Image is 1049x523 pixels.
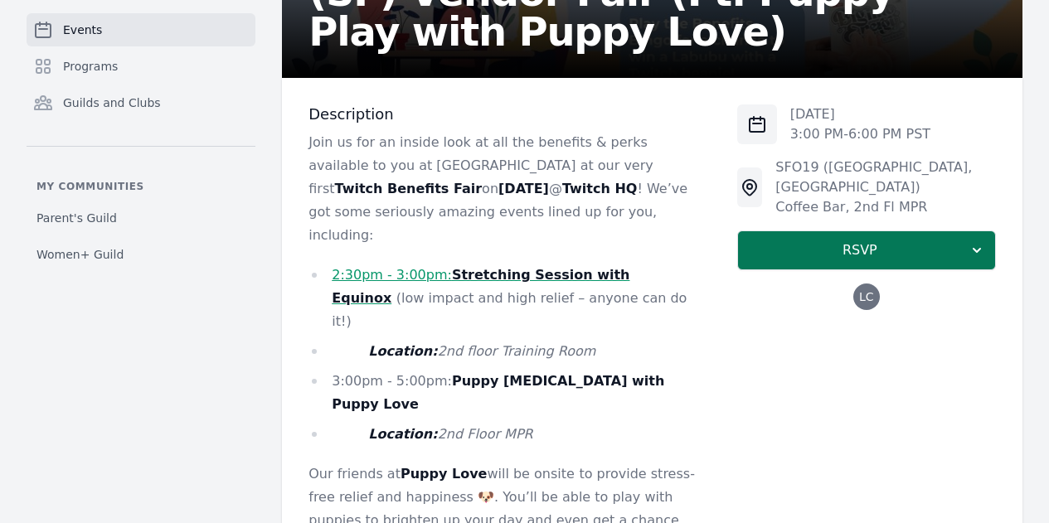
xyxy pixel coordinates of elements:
[308,131,710,247] p: Join us for an inside look at all the benefits & perks available to you at [GEOGRAPHIC_DATA] at o...
[308,104,710,124] h3: Description
[790,104,930,124] p: [DATE]
[438,426,533,442] em: 2nd Floor MPR
[790,124,930,144] p: 3:00 PM - 6:00 PM PST
[308,264,710,333] li: (low impact and high relief – anyone can do it!)
[308,370,710,416] li: 3:00pm - 5:00pm:
[401,466,488,482] strong: Puppy Love
[36,210,117,226] span: Parent's Guild
[498,181,549,196] strong: [DATE]
[27,13,255,46] a: Events
[332,267,629,306] a: 2:30pm - 3:00pm:Stretching Session with Equinox
[438,343,596,359] em: 2nd floor Training Room
[27,240,255,269] a: Women+ Guild
[562,181,638,196] strong: Twitch HQ
[335,181,483,196] strong: Twitch Benefits Fair
[63,58,118,75] span: Programs
[36,246,124,263] span: Women+ Guild
[368,426,437,442] em: Location:
[27,86,255,119] a: Guilds and Clubs
[63,22,102,38] span: Events
[737,230,996,270] button: RSVP
[27,13,255,269] nav: Sidebar
[27,180,255,193] p: My communities
[368,343,437,359] em: Location:
[751,240,969,260] span: RSVP
[775,197,996,217] div: Coffee Bar, 2nd Fl MPR
[332,373,664,412] strong: Puppy [MEDICAL_DATA] with Puppy Love
[63,94,161,111] span: Guilds and Clubs
[27,50,255,83] a: Programs
[332,267,629,306] strong: Stretching Session with Equinox
[27,203,255,233] a: Parent's Guild
[775,157,996,197] div: SFO19 ([GEOGRAPHIC_DATA], [GEOGRAPHIC_DATA])
[859,291,874,303] span: LC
